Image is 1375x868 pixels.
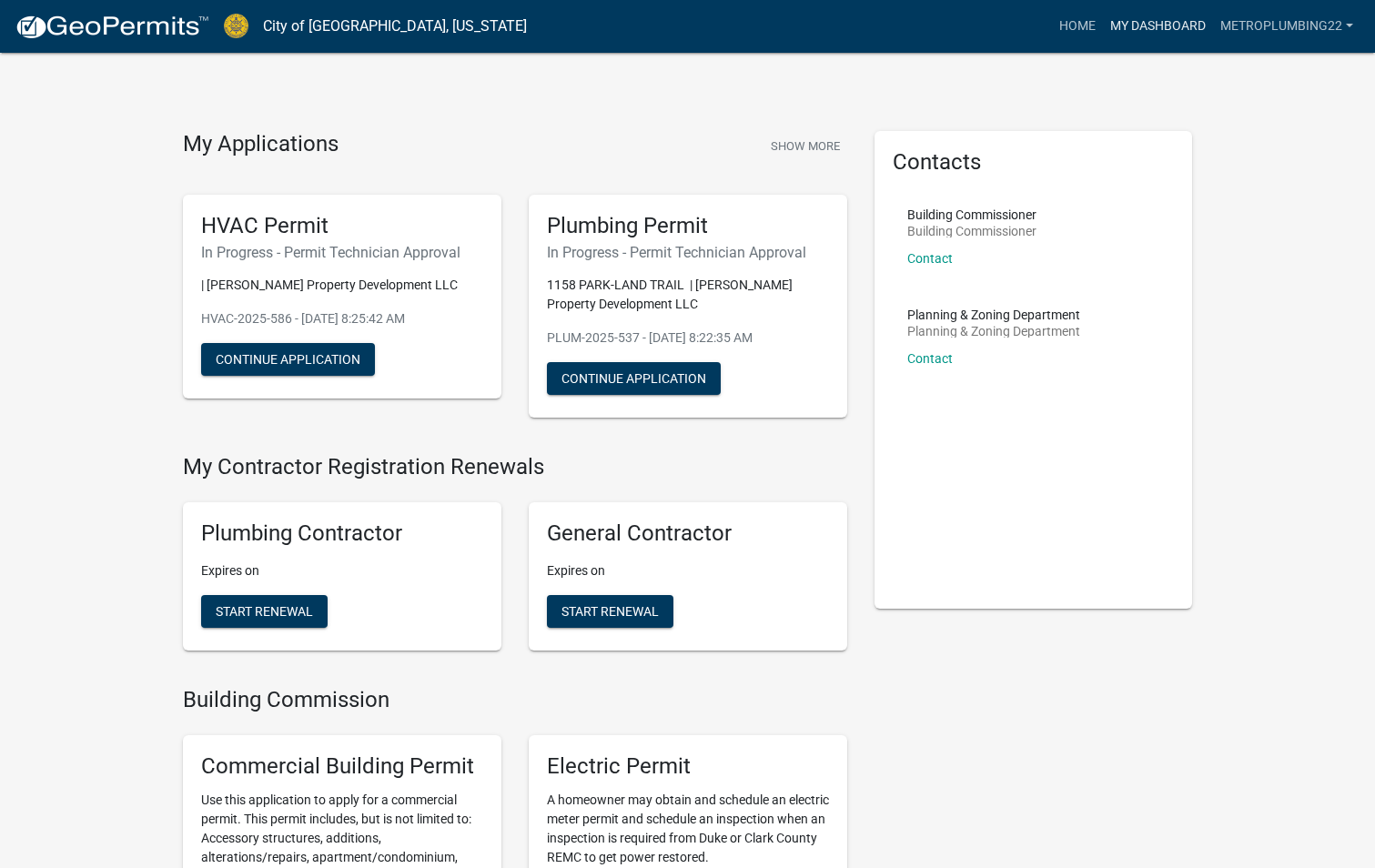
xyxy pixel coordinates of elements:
h4: My Applications [183,131,339,158]
a: City of [GEOGRAPHIC_DATA], [US_STATE] [263,11,527,42]
p: Building Commissioner [907,208,1036,221]
a: My Dashboard [1103,9,1213,44]
span: Start Renewal [216,604,313,619]
button: Start Renewal [201,595,328,628]
p: Expires on [201,561,483,580]
button: Continue Application [547,362,721,395]
p: A homeowner may obtain and schedule an electric meter permit and schedule an inspection when an i... [547,791,829,867]
a: Home [1052,9,1103,44]
p: PLUM-2025-537 - [DATE] 8:22:35 AM [547,328,829,348]
img: City of Jeffersonville, Indiana [224,14,248,38]
p: Planning & Zoning Department [907,308,1080,321]
h5: Commercial Building Permit [201,753,483,780]
a: Contact [907,251,953,266]
button: Show More [763,131,847,161]
h6: In Progress - Permit Technician Approval [201,244,483,261]
h4: Building Commission [183,687,847,713]
p: Building Commissioner [907,225,1036,237]
p: HVAC-2025-586 - [DATE] 8:25:42 AM [201,309,483,328]
button: Continue Application [201,343,375,376]
h5: Plumbing Permit [547,213,829,239]
p: 1158 PARK-LAND TRAIL | [PERSON_NAME] Property Development LLC [547,276,829,314]
span: Start Renewal [561,604,659,619]
h5: Contacts [893,149,1175,176]
h6: In Progress - Permit Technician Approval [547,244,829,261]
a: metroplumbing22 [1213,9,1360,44]
h5: Plumbing Contractor [201,520,483,547]
p: Expires on [547,561,829,580]
button: Start Renewal [547,595,673,628]
wm-registration-list-section: My Contractor Registration Renewals [183,454,847,665]
h4: My Contractor Registration Renewals [183,454,847,480]
p: | [PERSON_NAME] Property Development LLC [201,276,483,295]
h5: HVAC Permit [201,213,483,239]
h5: Electric Permit [547,753,829,780]
h5: General Contractor [547,520,829,547]
a: Contact [907,351,953,366]
p: Planning & Zoning Department [907,325,1080,338]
